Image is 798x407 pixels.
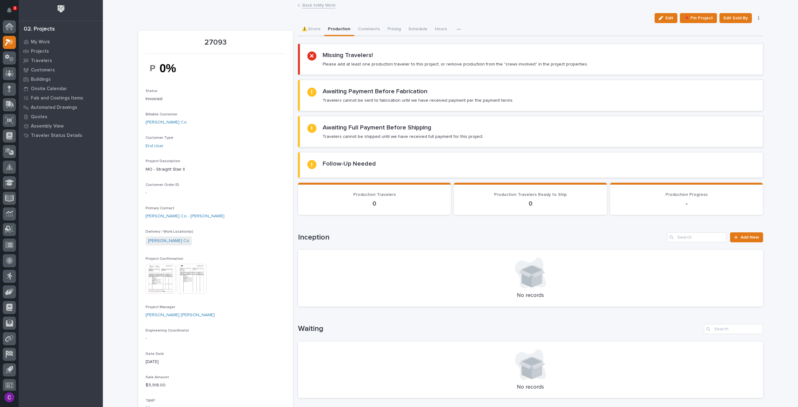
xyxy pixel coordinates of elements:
a: Fab and Coatings Items [19,93,103,103]
p: 0 [305,200,444,207]
a: Onsite Calendar [19,84,103,93]
p: Quotes [31,114,47,120]
a: End User [146,143,164,149]
a: Quotes [19,112,103,121]
span: Date Sold [146,352,164,356]
span: Project Confirmation [146,257,183,261]
p: $ 5,918.00 [146,382,286,389]
span: Production Progress [666,192,708,197]
p: [DATE] [146,359,286,365]
p: MO - Straight Stair II [146,166,286,173]
span: Edit Sold By [723,14,748,22]
a: Travelers [19,56,103,65]
span: Primary Contact [146,206,174,210]
p: Assembly View [31,124,64,129]
button: Production [324,23,354,36]
span: Engineering Coordinator [146,329,189,332]
p: 27093 [146,38,286,47]
img: Workspace Logo [55,3,67,15]
h2: Awaiting Full Payment Before Shipping [323,124,431,131]
a: [PERSON_NAME] Co [146,119,187,126]
input: Search [667,232,726,242]
a: Projects [19,46,103,56]
p: - [618,200,756,207]
button: Schedule [405,23,431,36]
button: users-avatar [3,391,16,404]
span: Add New [741,235,759,240]
span: Edit [666,15,673,21]
div: 02. Projects [24,26,55,33]
a: Assembly View [19,121,103,131]
button: Hours [431,23,451,36]
p: No records [305,292,756,299]
span: T&M? [146,399,155,403]
p: Automated Drawings [31,105,77,110]
p: Onsite Calendar [31,86,67,92]
h2: Awaiting Payment Before Fabrication [323,88,427,95]
span: Customer Order ID [146,183,179,187]
p: Customers [31,67,55,73]
h2: Missing Travelers! [323,51,373,59]
span: Project Manager [146,305,175,309]
p: No records [305,384,756,391]
span: Project Description [146,159,180,163]
span: 📌 Pin Project [684,14,713,22]
p: Travelers cannot be sent to fabrication until we have received payment per the payment terms. [323,98,513,103]
span: Delivery / Work Location(s) [146,230,193,234]
a: [PERSON_NAME] Co - [PERSON_NAME] [146,213,224,220]
a: Traveler Status Details [19,131,103,140]
p: Fab and Coatings Items [31,95,83,101]
p: - [146,190,286,196]
span: Customer Type [146,136,173,140]
h1: Inception [298,233,665,242]
p: Travelers cannot be shipped until we have received full payment for this project. [323,134,483,139]
a: [PERSON_NAME] Co [148,238,189,244]
p: Please add at least one production traveler to this project, or remove production from the "crews... [323,61,588,67]
button: ⚠️ Errors [298,23,324,36]
a: Add New [730,232,763,242]
p: - [146,335,286,342]
button: Notifications [3,4,16,17]
h1: Waiting [298,324,701,333]
button: Comments [354,23,384,36]
a: Customers [19,65,103,75]
span: Billable Customer [146,113,177,116]
span: Production Travelers [353,192,396,197]
p: 3 [14,6,16,10]
button: 📌 Pin Project [680,13,717,23]
h2: Follow-Up Needed [323,160,376,167]
a: Buildings [19,75,103,84]
a: [PERSON_NAME] [PERSON_NAME] [146,312,215,318]
img: KepXd0Cv6s4fbh1AaZNFIkjMmLlCLHDdPlU1v7kGD_c [146,57,192,79]
p: Invoiced [146,96,286,102]
p: Buildings [31,77,51,82]
span: Production Travelers Ready to Ship [494,192,567,197]
p: 0 [461,200,599,207]
span: Status [146,89,157,93]
p: My Work [31,39,50,45]
button: Edit [655,13,677,23]
span: Sale Amount [146,376,169,379]
div: Notifications3 [8,7,16,17]
button: Pricing [384,23,405,36]
a: Back toMy Work [302,1,335,8]
p: Travelers [31,58,52,64]
p: Traveler Status Details [31,133,82,138]
input: Search [704,324,763,334]
a: Automated Drawings [19,103,103,112]
a: My Work [19,37,103,46]
button: Edit Sold By [719,13,752,23]
p: Projects [31,49,49,54]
